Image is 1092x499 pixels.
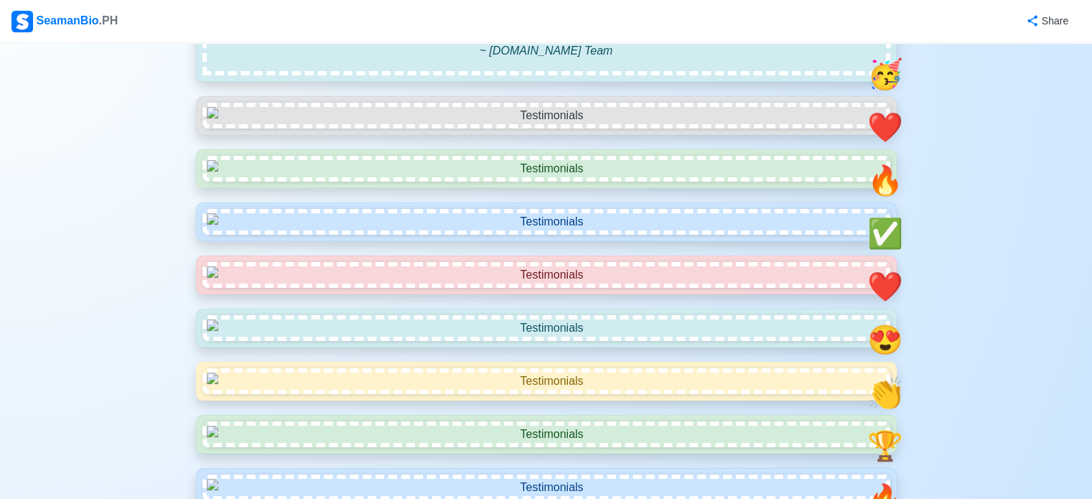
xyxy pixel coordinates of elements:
img: Testimonials [202,209,890,235]
img: Testimonials [202,156,890,182]
span: smiley [867,430,903,462]
span: smiley [867,271,903,302]
span: smiley [867,164,903,196]
span: smiley [867,58,903,90]
span: smiley [867,324,903,355]
img: Testimonials [202,368,890,394]
span: .PH [99,14,118,27]
img: Testimonials [202,315,890,341]
div: SeamanBio [11,11,118,32]
button: Share [1012,7,1081,35]
img: Testimonials [202,421,890,447]
span: smiley [867,218,903,249]
img: Logo [11,11,33,32]
img: Testimonials [202,262,890,288]
span: smiley [867,111,903,143]
img: Testimonials [202,103,890,129]
span: smiley [867,377,903,409]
